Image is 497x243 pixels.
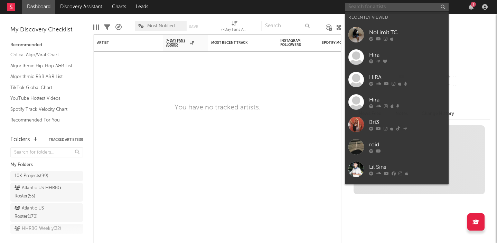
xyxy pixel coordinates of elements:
a: RoddyTreyy [345,181,449,203]
div: Most Recent Track [211,41,263,45]
a: Critical Algo/Viral Chart [10,51,76,59]
button: Save [189,25,198,29]
span: Most Notified [147,24,175,28]
a: Bri3 [345,113,449,136]
a: Atlantic US HHRBG Roster(55) [10,183,83,202]
a: Spotify Track Velocity Chart [10,106,76,113]
a: HIRA [345,68,449,91]
a: Lil Sins [345,158,449,181]
a: Hira [345,91,449,113]
div: -- [444,72,490,81]
div: Instagram Followers [280,39,304,47]
div: My Folders [10,161,83,169]
span: 7-Day Fans Added [166,39,188,47]
a: NoLimit TC [345,23,449,46]
div: Recently Viewed [348,13,445,22]
div: Bri3 [369,118,445,126]
div: Spotify Monthly Listeners [322,41,374,45]
div: A&R Pipeline [115,17,122,37]
div: You have no tracked artists. [175,104,261,112]
div: 10K Projects ( 99 ) [15,172,48,180]
div: Folders [10,136,30,144]
div: -- [444,81,490,90]
div: 3 [471,2,476,7]
a: HHRBG Weekly(32) [10,224,83,234]
a: Algorithmic R&B A&R List [10,73,76,80]
input: Search... [261,21,313,31]
a: TikTok Global Chart [10,84,76,91]
a: 10K Projects(99) [10,171,83,181]
input: Search for artists [345,3,449,11]
div: Filters [104,17,110,37]
div: HIRA [369,73,445,81]
a: Hira [345,46,449,68]
a: Algorithmic Hip-Hop A&R List [10,62,76,70]
button: 3 [469,4,473,10]
a: Atlantic US Roster(170) [10,203,83,222]
div: 7-Day Fans Added (7-Day Fans Added) [221,26,248,34]
div: Hira [369,96,445,104]
div: Hira [369,51,445,59]
div: Recommended [10,41,83,49]
a: roid [345,136,449,158]
a: YouTube Hottest Videos [10,95,76,102]
div: My Discovery Checklist [10,26,83,34]
a: Recommended For You [10,116,76,124]
div: Atlantic US HHRBG Roster ( 55 ) [15,184,63,201]
div: roid [369,140,445,149]
input: Search for folders... [10,147,83,157]
div: Artist [97,41,149,45]
div: 7-Day Fans Added (7-Day Fans Added) [221,17,248,37]
button: Tracked Artists(0) [49,138,83,142]
div: NoLimit TC [369,28,445,37]
div: Edit Columns [93,17,99,37]
div: Lil Sins [369,163,445,171]
div: HHRBG Weekly ( 32 ) [15,225,61,233]
div: Atlantic US Roster ( 170 ) [15,204,63,221]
